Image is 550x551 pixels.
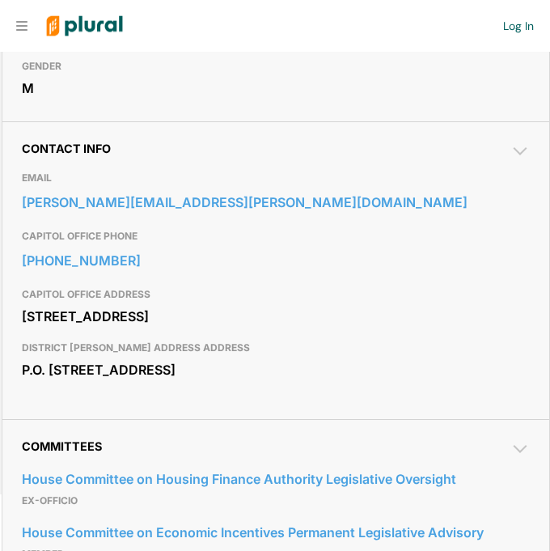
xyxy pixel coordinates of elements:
[22,248,530,273] a: [PHONE_NUMBER]
[22,285,530,304] h3: CAPITOL OFFICE ADDRESS
[22,57,530,76] h3: GENDER
[22,168,530,188] h3: EMAIL
[22,304,530,328] div: [STREET_ADDRESS]
[22,467,530,491] a: House Committee on Housing Finance Authority Legislative Oversight
[22,520,530,545] a: House Committee on Economic Incentives Permanent Legislative Advisory
[22,439,102,453] span: Committees
[22,338,530,358] h3: DISTRICT [PERSON_NAME] ADDRESS ADDRESS
[22,190,530,214] a: [PERSON_NAME][EMAIL_ADDRESS][PERSON_NAME][DOMAIN_NAME]
[503,19,534,33] a: Log In
[34,1,135,52] img: Logo for Plural
[22,227,530,246] h3: CAPITOL OFFICE PHONE
[22,358,530,382] div: P.O. [STREET_ADDRESS]
[22,142,111,155] span: Contact Info
[22,76,530,100] div: M
[22,491,530,511] p: Ex-Officio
